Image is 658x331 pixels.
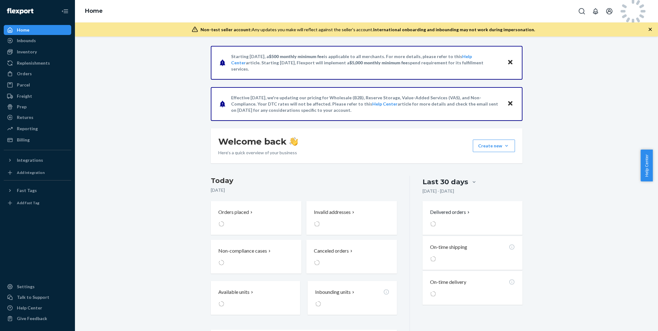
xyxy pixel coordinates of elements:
div: Prep [17,104,27,110]
button: Close Navigation [59,5,71,17]
div: Inventory [17,49,37,55]
button: Talk to Support [4,292,71,302]
div: Returns [17,114,33,121]
button: Non-compliance cases [211,240,301,274]
button: Create new [473,140,515,152]
p: [DATE] [211,187,397,193]
button: Give Feedback [4,314,71,324]
div: Integrations [17,157,43,163]
button: Close [506,58,514,67]
a: Home [4,25,71,35]
div: Inbounds [17,37,36,44]
h1: Welcome back [218,136,298,147]
p: Orders placed [218,209,249,216]
div: Settings [17,284,35,290]
p: Starting [DATE], a is applicable to all merchants. For more details, please refer to this article... [231,53,501,72]
div: Give Feedback [17,315,47,322]
button: Orders placed [211,201,301,235]
div: Add Fast Tag [17,200,39,205]
p: Here’s a quick overview of your business [218,150,298,156]
a: Reporting [4,124,71,134]
img: hand-wave emoji [289,137,298,146]
div: Home [17,27,29,33]
a: Prep [4,102,71,112]
a: Help Center [4,303,71,313]
button: Available units [211,281,300,315]
p: [DATE] - [DATE] [423,188,454,194]
a: Inventory [4,47,71,57]
a: Add Integration [4,168,71,178]
span: $5,000 monthly minimum fee [349,60,408,65]
span: International onboarding and inbounding may not work during impersonation. [373,27,535,32]
a: Returns [4,112,71,122]
div: Add Integration [17,170,45,175]
button: Canceled orders [306,240,397,274]
button: Delivered orders [430,209,471,216]
p: On-time shipping [430,244,467,251]
div: Billing [17,137,30,143]
button: Inbounding units [308,281,397,315]
button: Help Center [641,150,653,181]
button: Open notifications [589,5,602,17]
ol: breadcrumbs [80,2,108,20]
div: Freight [17,93,32,99]
button: Close [506,99,514,108]
a: Add Fast Tag [4,198,71,208]
h3: Today [211,176,397,186]
div: Parcel [17,82,30,88]
p: Inbounding units [315,289,351,296]
button: Fast Tags [4,185,71,195]
button: Integrations [4,155,71,165]
a: Home [85,7,103,14]
div: Any updates you make will reflect against the seller's account. [200,27,535,33]
p: Canceled orders [314,247,349,254]
img: Flexport logo [7,8,33,14]
a: Inbounds [4,36,71,46]
div: Replenishments [17,60,50,66]
p: Non-compliance cases [218,247,267,254]
a: Orders [4,69,71,79]
div: Orders [17,71,32,77]
a: Freight [4,91,71,101]
button: Invalid addresses [306,201,397,235]
a: Replenishments [4,58,71,68]
p: Invalid addresses [314,209,351,216]
span: $500 monthly minimum fee [269,54,324,59]
button: Open Search Box [576,5,588,17]
span: Non-test seller account: [200,27,252,32]
div: Help Center [17,305,42,311]
a: Parcel [4,80,71,90]
div: Reporting [17,126,38,132]
div: Fast Tags [17,187,37,194]
div: Talk to Support [17,294,49,300]
button: Open account menu [603,5,616,17]
div: Last 30 days [423,177,468,187]
p: Effective [DATE], we're updating our pricing for Wholesale (B2B), Reserve Storage, Value-Added Se... [231,95,501,113]
p: On-time delivery [430,279,466,286]
a: Help Center [372,101,398,106]
p: Available units [218,289,250,296]
a: Billing [4,135,71,145]
a: Settings [4,282,71,292]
